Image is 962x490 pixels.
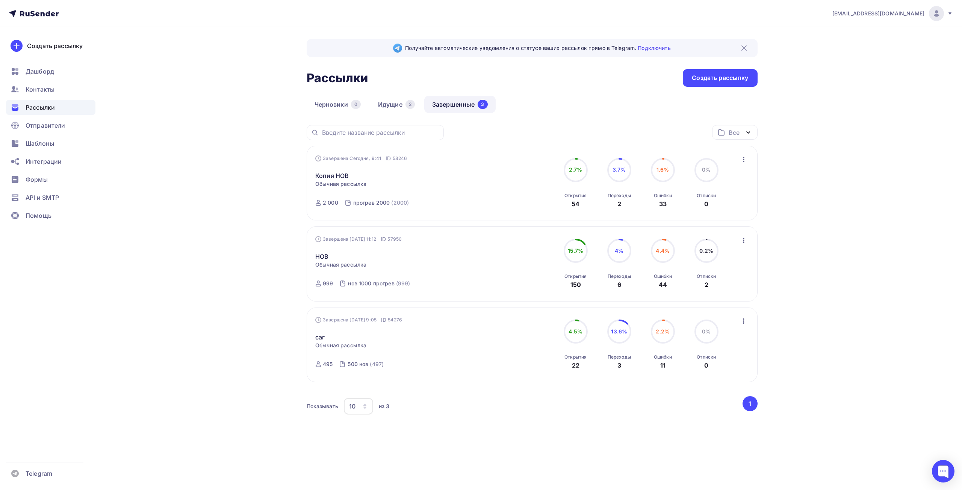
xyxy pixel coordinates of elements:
[617,361,621,370] div: 3
[656,166,669,173] span: 1.6%
[396,280,410,287] div: (999)
[26,157,62,166] span: Интеграции
[568,247,584,254] span: 15.7%
[26,67,54,76] span: Дашборд
[370,96,423,113] a: Идущие2
[307,96,369,113] a: Черновики0
[654,273,672,279] div: Ошибки
[654,354,672,360] div: Ошибки
[638,45,670,51] a: Подключить
[6,118,95,133] a: Отправители
[743,396,758,411] button: Go to page 1
[424,96,496,113] a: Завершенные3
[741,396,758,411] ul: Pagination
[349,402,355,411] div: 10
[617,280,621,289] div: 6
[351,100,361,109] div: 0
[26,103,55,112] span: Рассылки
[656,328,670,335] span: 2.2%
[608,273,631,279] div: Переходы
[570,280,581,289] div: 150
[6,64,95,79] a: Дашборд
[315,171,349,180] a: Копия НОВ
[315,342,366,349] span: Обычная рассылка
[697,193,716,199] div: Отписки
[347,358,384,370] a: 500 нов (497)
[729,128,739,137] div: Все
[659,280,667,289] div: 44
[26,469,52,478] span: Telegram
[702,166,711,173] span: 0%
[348,360,368,368] div: 500 нов
[569,166,582,173] span: 2.7%
[6,172,95,187] a: Формы
[315,155,407,162] div: Завершена Сегодня, 9:41
[712,125,758,140] button: Все
[352,197,410,209] a: прогрев 2000 (2000)
[405,44,670,52] span: Получайте автоматические уведомления о статусе ваших рассылок прямо в Telegram.
[323,199,338,207] div: 2 000
[315,261,366,268] span: Обычная рассылка
[26,211,51,220] span: Помощь
[348,280,394,287] div: нов 1000 прогрев
[347,277,411,289] a: нов 1000 прогрев (999)
[322,128,439,137] input: Введите название рассылки
[564,193,587,199] div: Открытия
[564,273,587,279] div: Открытия
[307,71,368,86] h2: Рассылки
[6,82,95,97] a: Контакты
[26,175,48,184] span: Формы
[323,360,333,368] div: 495
[832,6,953,21] a: [EMAIL_ADDRESS][DOMAIN_NAME]
[26,85,54,94] span: Контакты
[381,316,386,324] span: ID
[608,193,631,199] div: Переходы
[564,354,587,360] div: Открытия
[704,199,708,208] div: 0
[608,354,631,360] div: Переходы
[654,193,672,199] div: Ошибки
[388,316,402,324] span: 54276
[613,166,626,173] span: 3.7%
[705,280,708,289] div: 2
[615,247,623,254] span: 4%
[26,121,65,130] span: Отправители
[393,44,402,53] img: Telegram
[405,100,415,109] div: 2
[572,199,579,208] div: 54
[702,328,711,335] span: 0%
[704,361,708,370] div: 0
[381,235,386,243] span: ID
[393,155,407,162] span: 58246
[656,247,670,254] span: 4.4%
[315,316,402,324] div: Завершена [DATE] 9:05
[697,273,716,279] div: Отписки
[315,180,366,188] span: Обычная рассылка
[699,247,713,254] span: 0.2%
[6,136,95,151] a: Шаблоны
[611,328,627,335] span: 13.6%
[6,100,95,115] a: Рассылки
[387,235,402,243] span: 57950
[26,139,54,148] span: Шаблоны
[391,199,409,207] div: (2000)
[315,333,325,342] a: саг
[569,328,582,335] span: 4.5%
[27,41,83,50] div: Создать рассылку
[617,199,621,208] div: 2
[572,361,579,370] div: 22
[660,361,666,370] div: 11
[659,199,667,208] div: 33
[315,252,328,261] a: НОВ
[478,100,487,109] div: 3
[323,280,333,287] div: 999
[386,155,391,162] span: ID
[832,10,924,17] span: [EMAIL_ADDRESS][DOMAIN_NAME]
[697,354,716,360] div: Отписки
[307,403,338,410] div: Показывать
[379,403,390,410] div: из 3
[353,199,390,207] div: прогрев 2000
[692,74,748,82] div: Создать рассылку
[343,398,374,415] button: 10
[315,235,402,243] div: Завершена [DATE] 11:12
